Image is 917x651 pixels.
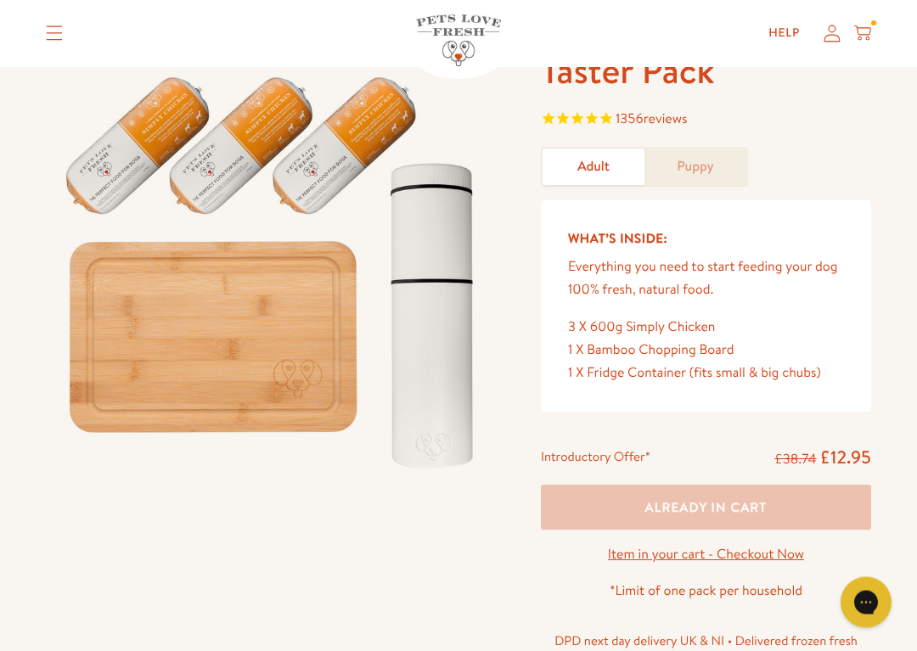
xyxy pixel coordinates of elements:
[541,109,871,134] span: Rated 4.8 out of 5 stars 1356 reviews
[608,546,804,564] a: Item in your cart - Checkout Now
[32,13,76,55] summary: Translation missing: en.sections.header.menu
[755,17,813,51] a: Help
[568,228,844,250] h5: What’s Inside:
[645,499,768,517] span: Already in cart
[774,451,816,469] s: £38.74
[644,149,746,186] a: Puppy
[541,446,650,472] div: Introductory Offer*
[46,48,500,484] img: Taster Pack - Adult
[819,446,871,470] span: £12.95
[832,571,900,634] iframe: Gorgias live chat messenger
[568,362,844,385] div: 1 X Fridge Container (fits small & big chubs)
[568,317,844,340] div: 3 X 600g Simply Chicken
[568,256,844,302] p: Everything you need to start feeding your dog 100% fresh, natural food.
[568,341,734,360] span: 1 X Bamboo Chopping Board
[541,581,871,603] p: *Limit of one pack per household
[616,110,688,129] span: 1356 reviews
[416,15,501,67] img: Pets Love Fresh
[644,110,688,129] span: reviews
[541,485,871,530] button: Already in cart
[541,48,871,95] h1: Taster Pack
[543,149,644,186] a: Adult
